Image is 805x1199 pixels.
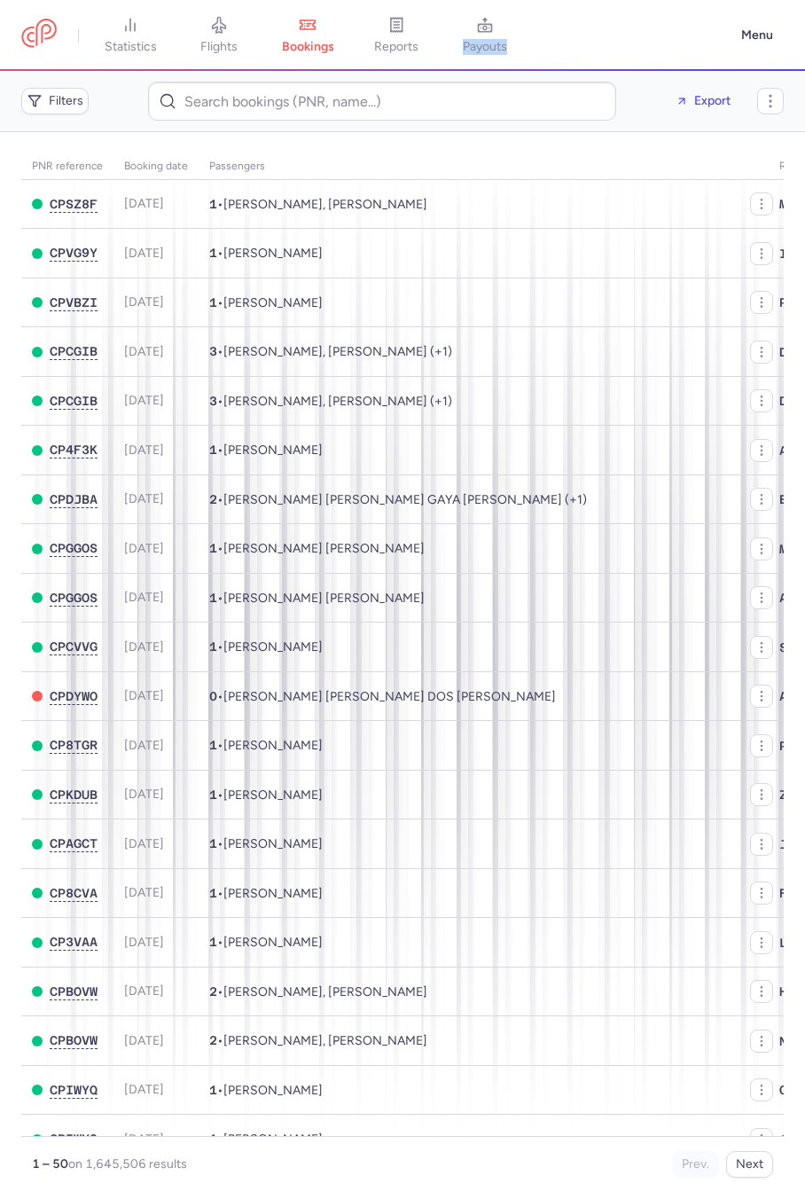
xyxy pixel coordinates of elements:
[50,541,98,556] button: CPGGOS
[694,94,731,107] span: Export
[50,344,98,358] span: CPCGIB
[374,39,418,55] span: reports
[105,39,157,55] span: statistics
[50,197,98,212] button: CPSZ8F
[209,344,452,359] span: •
[50,639,98,654] button: CPCVVG
[209,1083,217,1097] span: 1
[50,295,98,310] button: CPVBZI
[50,886,98,901] button: CP8CVA
[209,344,217,358] span: 3
[209,197,427,212] span: •
[726,1151,773,1178] button: Next
[223,246,323,261] span: Irina POPOVICH
[124,541,164,556] span: [DATE]
[200,39,238,55] span: flights
[50,1033,98,1048] button: CPBOVW
[223,591,425,606] span: Francisco VIDAL FORTE
[209,295,217,310] span: 1
[124,787,164,802] span: [DATE]
[209,541,217,555] span: 1
[124,246,164,261] span: [DATE]
[223,788,323,803] span: Gendian TAIRI
[50,836,98,851] button: CPAGCT
[124,1033,164,1048] span: [DATE]
[209,935,217,949] span: 1
[21,88,89,114] button: Filters
[50,591,98,605] span: CPGGOS
[209,836,217,850] span: 1
[113,153,199,180] th: Booking date
[282,39,334,55] span: bookings
[209,492,217,506] span: 2
[50,836,98,850] span: CPAGCT
[86,16,175,55] a: statistics
[441,16,529,55] a: payouts
[50,492,98,507] button: CPDJBA
[50,394,98,409] button: CPCGIB
[175,16,263,55] a: flights
[209,689,217,703] span: 0
[124,393,164,408] span: [DATE]
[209,246,217,260] span: 1
[663,87,743,115] button: Export
[50,788,98,803] button: CPKDUB
[21,153,113,180] th: PNR reference
[209,788,323,803] span: •
[124,590,164,605] span: [DATE]
[50,1132,98,1147] button: CPIWYQ
[209,738,217,752] span: 1
[209,788,217,802] span: 1
[50,246,98,261] button: CPVG9Y
[124,935,164,950] span: [DATE]
[209,1033,217,1047] span: 2
[124,688,164,703] span: [DATE]
[50,935,98,950] button: CP3VAA
[223,492,587,507] span: Simeon SEMOV, Maria GAYA FIOL, Elena SEMOVA GAYA
[50,1083,98,1098] button: CPIWYQ
[50,1083,98,1097] span: CPIWYQ
[223,443,323,458] span: Marcel SCHIEFER
[209,591,425,606] span: •
[50,689,98,703] span: CPDYWO
[223,1033,427,1048] span: Annika WITTINGHOFER, Niklas BERRESSEN
[209,1083,323,1098] span: •
[209,1132,323,1147] span: •
[124,491,164,506] span: [DATE]
[124,1132,164,1147] span: [DATE]
[209,689,556,704] span: •
[209,295,323,310] span: •
[50,1033,98,1047] span: CPBOVW
[209,443,323,458] span: •
[50,246,98,260] span: CPVG9Y
[209,492,587,507] span: •
[223,197,427,212] span: Nesrine GHENIMI, Taim HARM
[124,1082,164,1097] span: [DATE]
[124,294,164,310] span: [DATE]
[223,344,452,359] span: Leticia Francisca NIEVAS, Paola MORA, Guillem PLAZA
[209,639,217,654] span: 1
[223,541,425,556] span: Francisco VIDAL FORTE
[223,886,323,901] span: Goncearenco CONSTANTIN
[209,886,217,900] span: 1
[50,591,98,606] button: CPGGOS
[209,197,217,211] span: 1
[50,639,98,654] span: CPCVVG
[50,197,98,211] span: CPSZ8F
[352,16,441,55] a: reports
[209,246,323,261] span: •
[209,984,427,999] span: •
[50,788,98,802] span: CPKDUB
[50,935,98,949] span: CP3VAA
[124,196,164,211] span: [DATE]
[209,886,323,901] span: •
[50,738,98,752] span: CP8TGR
[209,394,217,408] span: 3
[124,983,164,999] span: [DATE]
[209,836,323,851] span: •
[672,1151,719,1178] button: Prev.
[50,394,98,408] span: CPCGIB
[50,689,98,704] button: CPDYWO
[124,344,164,359] span: [DATE]
[124,443,164,458] span: [DATE]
